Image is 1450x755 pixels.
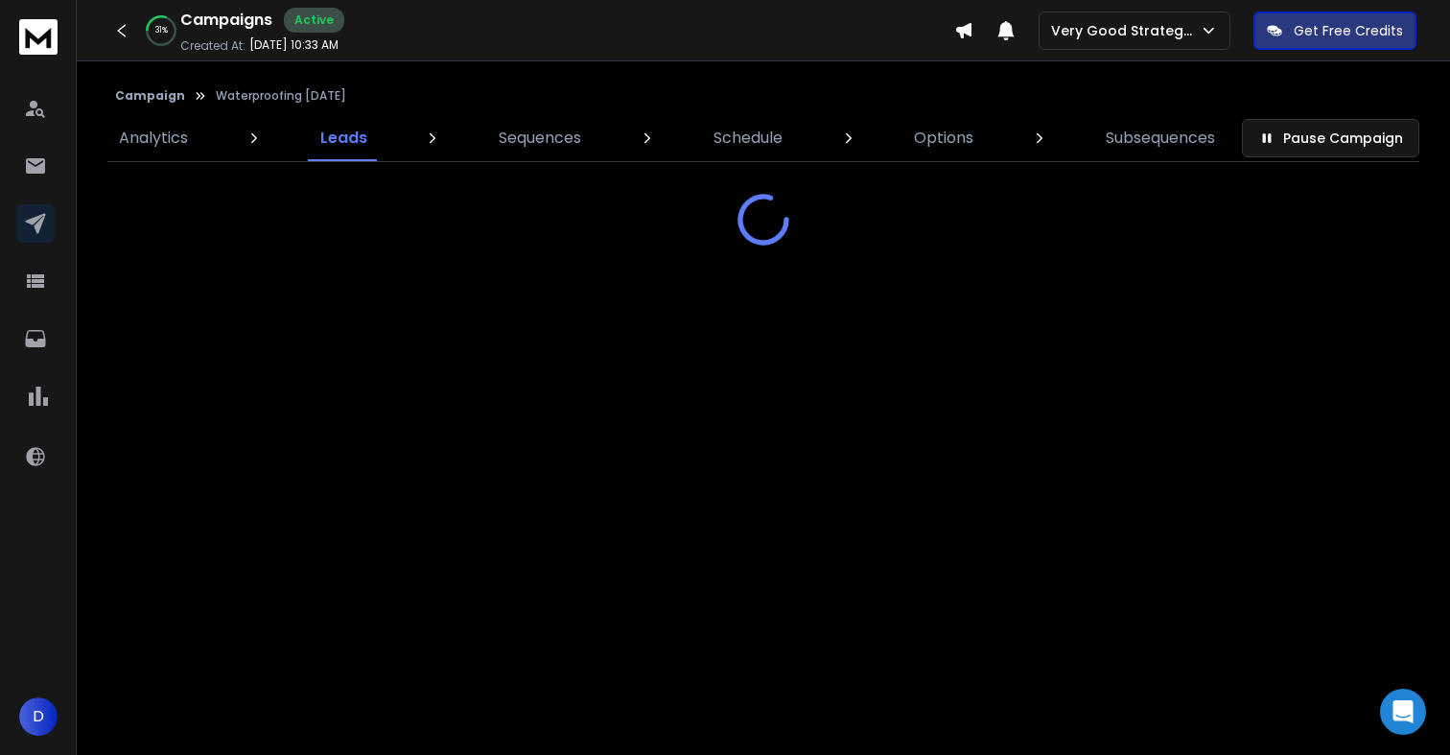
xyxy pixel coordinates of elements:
[107,115,199,161] a: Analytics
[180,9,272,32] h1: Campaigns
[119,127,188,150] p: Analytics
[702,115,794,161] a: Schedule
[499,127,581,150] p: Sequences
[713,127,783,150] p: Schedule
[155,25,168,36] p: 31 %
[902,115,985,161] a: Options
[115,88,185,104] button: Campaign
[1380,689,1426,735] div: Open Intercom Messenger
[1242,119,1419,157] button: Pause Campaign
[1294,21,1403,40] p: Get Free Credits
[249,37,339,53] p: [DATE] 10:33 AM
[487,115,593,161] a: Sequences
[216,88,346,104] p: Waterproofing [DATE]
[914,127,973,150] p: Options
[1094,115,1227,161] a: Subsequences
[180,38,246,54] p: Created At:
[284,8,344,33] div: Active
[1106,127,1215,150] p: Subsequences
[309,115,379,161] a: Leads
[19,697,58,736] button: D
[1051,21,1200,40] p: Very Good Strategies
[1253,12,1416,50] button: Get Free Credits
[19,19,58,55] img: logo
[320,127,367,150] p: Leads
